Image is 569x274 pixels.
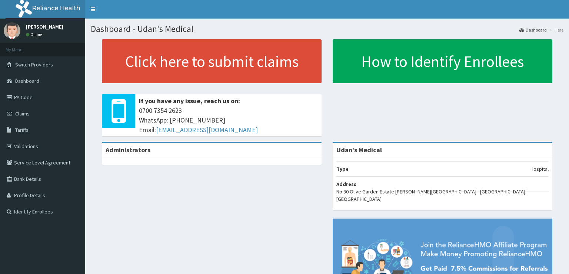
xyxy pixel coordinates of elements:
[336,146,382,154] strong: Udan's Medical
[106,146,150,154] b: Administrators
[548,27,563,33] li: Here
[15,78,39,84] span: Dashboard
[15,110,30,117] span: Claims
[26,24,63,29] p: [PERSON_NAME]
[26,32,44,37] a: Online
[336,166,349,172] b: Type
[530,165,549,173] p: Hospital
[139,106,318,134] span: 0700 7354 2623 WhatsApp: [PHONE_NUMBER] Email:
[139,97,240,105] b: If you have any issue, reach us on:
[156,125,258,134] a: [EMAIL_ADDRESS][DOMAIN_NAME]
[519,27,547,33] a: Dashboard
[333,39,552,83] a: How to Identify Enrollees
[4,22,20,39] img: User Image
[15,61,53,68] span: Switch Providers
[15,127,29,133] span: Tariffs
[91,24,563,34] h1: Dashboard - Udan's Medical
[102,39,322,83] a: Click here to submit claims
[336,181,356,187] b: Address
[336,188,549,203] p: No 30 Olive Garden Estate [PERSON_NAME][GEOGRAPHIC_DATA] - [GEOGRAPHIC_DATA] [GEOGRAPHIC_DATA]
